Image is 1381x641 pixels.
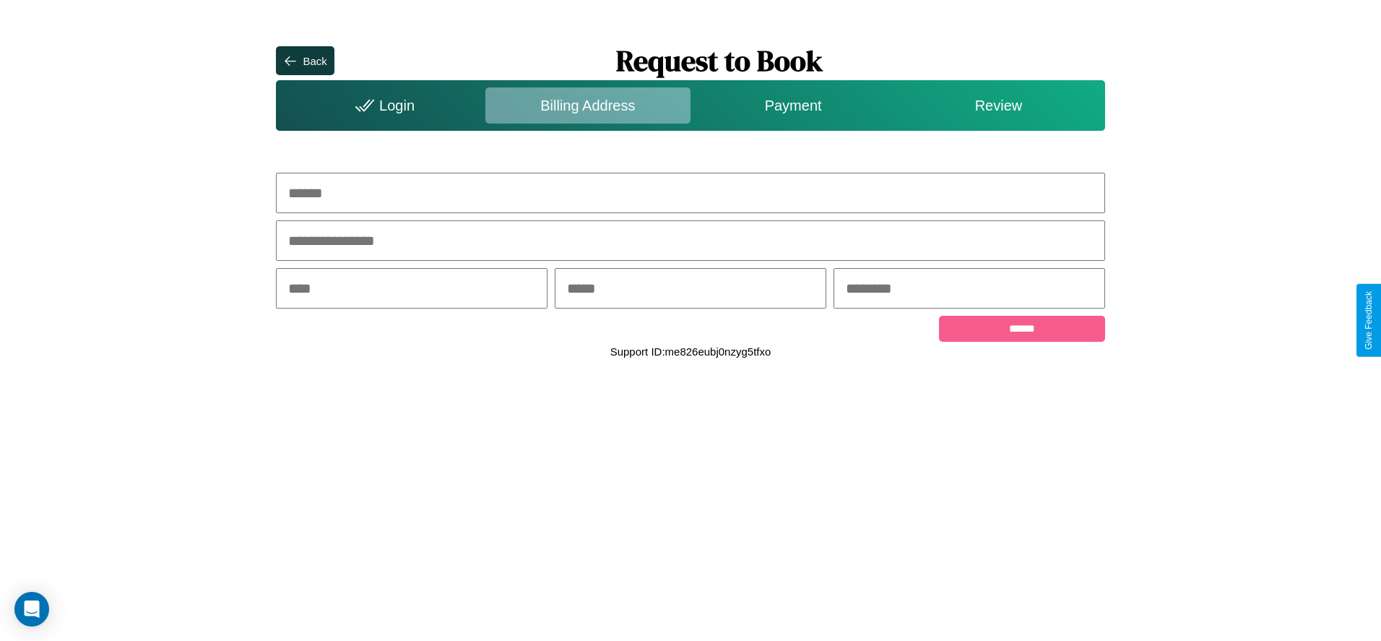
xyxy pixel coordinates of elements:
div: Payment [690,87,896,124]
div: Billing Address [485,87,690,124]
button: Back [276,46,334,75]
div: Open Intercom Messenger [14,592,49,627]
p: Support ID: me826eubj0nzyg5tfxo [610,342,771,361]
div: Back [303,55,326,67]
div: Login [280,87,485,124]
div: Review [896,87,1101,124]
h1: Request to Book [334,41,1105,80]
div: Give Feedback [1364,291,1374,350]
